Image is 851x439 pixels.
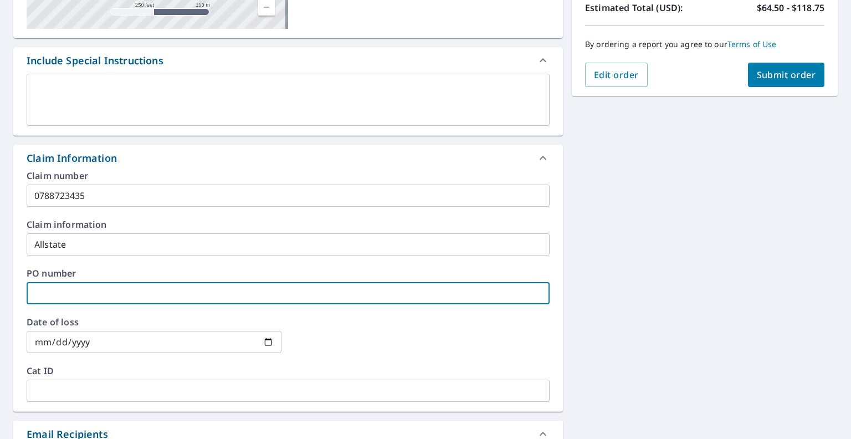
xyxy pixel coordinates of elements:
[27,269,550,278] label: PO number
[27,220,550,229] label: Claim information
[13,47,563,74] div: Include Special Instructions
[27,366,550,375] label: Cat ID
[27,171,550,180] label: Claim number
[27,53,163,68] div: Include Special Instructions
[585,63,648,87] button: Edit order
[594,69,639,81] span: Edit order
[757,1,824,14] p: $64.50 - $118.75
[748,63,825,87] button: Submit order
[585,39,824,49] p: By ordering a report you agree to our
[13,145,563,171] div: Claim Information
[727,39,777,49] a: Terms of Use
[757,69,816,81] span: Submit order
[585,1,705,14] p: Estimated Total (USD):
[27,318,281,326] label: Date of loss
[27,151,117,166] div: Claim Information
